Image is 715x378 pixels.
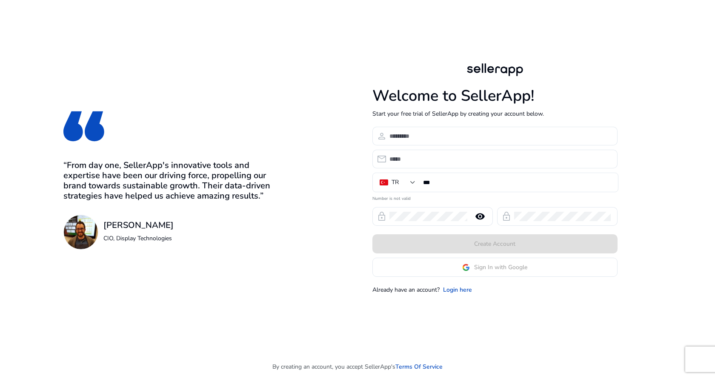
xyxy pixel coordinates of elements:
h1: Welcome to SellerApp! [372,87,618,105]
span: person [377,131,387,141]
p: Already have an account? [372,285,440,294]
a: Terms Of Service [395,362,443,371]
div: TR [392,178,399,187]
p: CIO, Display Technologies [103,234,174,243]
span: lock [501,211,512,222]
span: email [377,154,387,164]
a: Login here [443,285,472,294]
mat-error: Number is not valid [372,193,618,202]
span: lock [377,211,387,222]
h3: “From day one, SellerApp's innovative tools and expertise have been our driving force, propelling... [63,160,281,201]
mat-icon: remove_red_eye [470,211,490,222]
h3: [PERSON_NAME] [103,220,174,230]
p: Start your free trial of SellerApp by creating your account below. [372,109,618,118]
